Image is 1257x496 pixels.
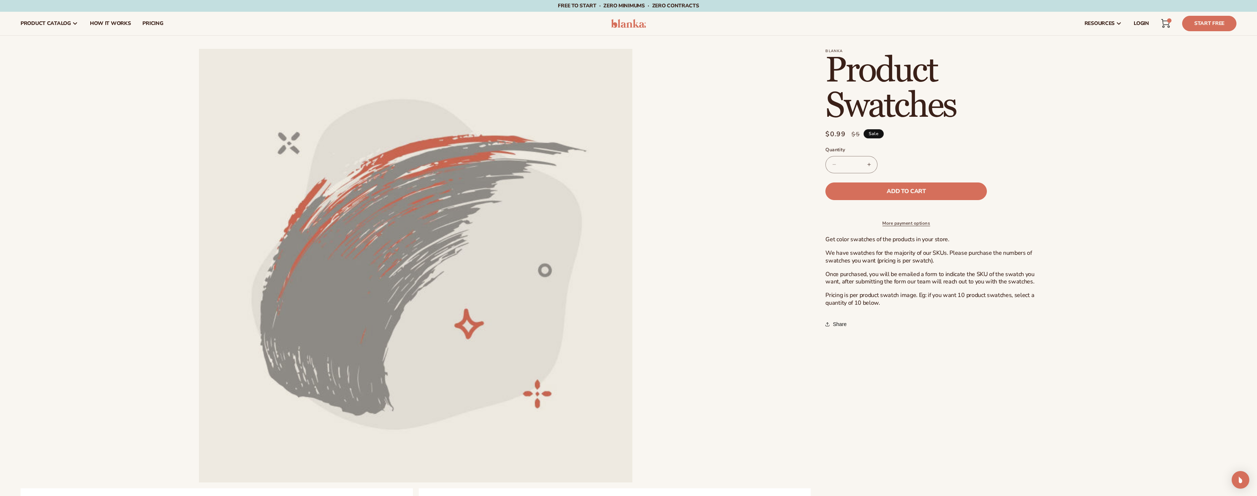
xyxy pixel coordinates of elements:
span: pricing [142,21,163,26]
img: logo [611,19,646,28]
a: More payment options [825,220,987,227]
p: Once purchased, you will be emailed a form to indicate the SKU of the swatch you want, after subm... [825,271,1046,286]
span: product catalog [21,21,71,26]
a: resources [1079,12,1128,35]
span: resources [1085,21,1115,26]
p: Get color swatches of the products in your store. [825,236,1046,243]
a: Start Free [1182,16,1236,31]
label: Quantity [825,146,987,154]
p: We have swatches for the majority of our SKUs. Please purchase the numbers of swatches you want (... [825,249,1046,265]
button: Share [825,316,849,332]
a: LOGIN [1128,12,1155,35]
span: Sale [864,129,884,138]
a: How It Works [84,12,137,35]
span: How It Works [90,21,131,26]
div: Open Intercom Messenger [1232,471,1249,489]
a: pricing [137,12,169,35]
s: $5 [851,130,860,139]
h1: Product Swatches [825,53,1046,124]
span: Free to start · ZERO minimums · ZERO contracts [558,2,699,9]
p: Pricing is per product swatch image. Eg: if you want 10 product swatches, select a quantity of 10... [825,292,1046,307]
button: Add to cart [825,182,987,200]
span: Add to cart [887,188,926,194]
p: Blanka [825,49,1046,53]
span: LOGIN [1134,21,1149,26]
span: $0.99 [825,129,846,139]
a: product catalog [15,12,84,35]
